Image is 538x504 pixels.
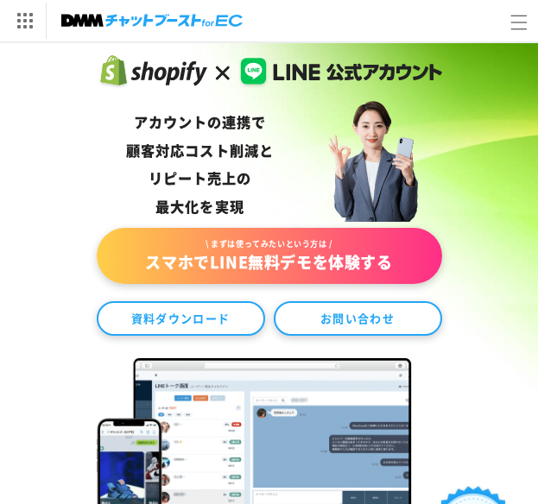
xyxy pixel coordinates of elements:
span: \ まずは使ってみたいという方は / [114,238,425,250]
a: 資料ダウンロード [97,301,265,336]
summary: メニュー [500,3,538,41]
img: サービス [3,3,46,39]
div: アカウントの連携で 顧客対応コスト削減と リピート売上の 最大化を実現 [126,108,273,220]
img: チャットブーストforEC [61,9,243,33]
a: お問い合わせ [274,301,442,336]
a: \ まずは使ってみたいという方は /スマホでLINE無料デモを体験する [97,228,442,284]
